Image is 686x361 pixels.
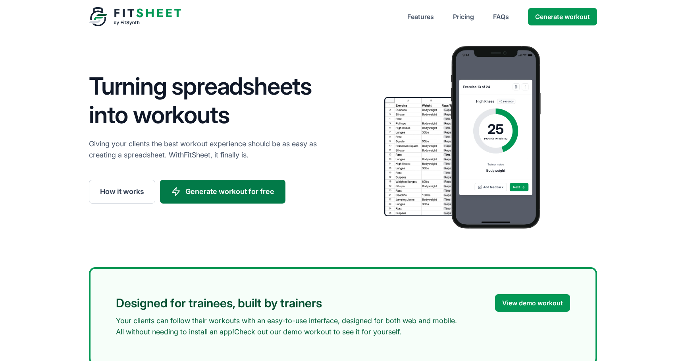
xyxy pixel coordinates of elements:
a: Pricing [453,12,474,21]
a: Generate workout [528,8,597,25]
h1: Turning spreadsheets into workouts [89,72,330,129]
p: Giving your clients the best workout experience should be as easy as creating a spreadsheet. With... [89,138,330,161]
a: How it works [89,180,155,204]
a: FAQs [493,12,509,21]
p: Your clients can follow their workouts with an easy-to-use interface, designed for both web and m... [116,315,461,338]
a: View demo workout [495,294,570,312]
img: Mobile workout [451,46,541,229]
span: Check out our demo workout to see it for yourself. [234,328,401,336]
a: Generate workout for free [160,180,285,204]
a: Features [407,12,434,21]
img: Spreadsheet [384,97,480,216]
h2: Designed for trainees, built by trainers [116,294,461,312]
